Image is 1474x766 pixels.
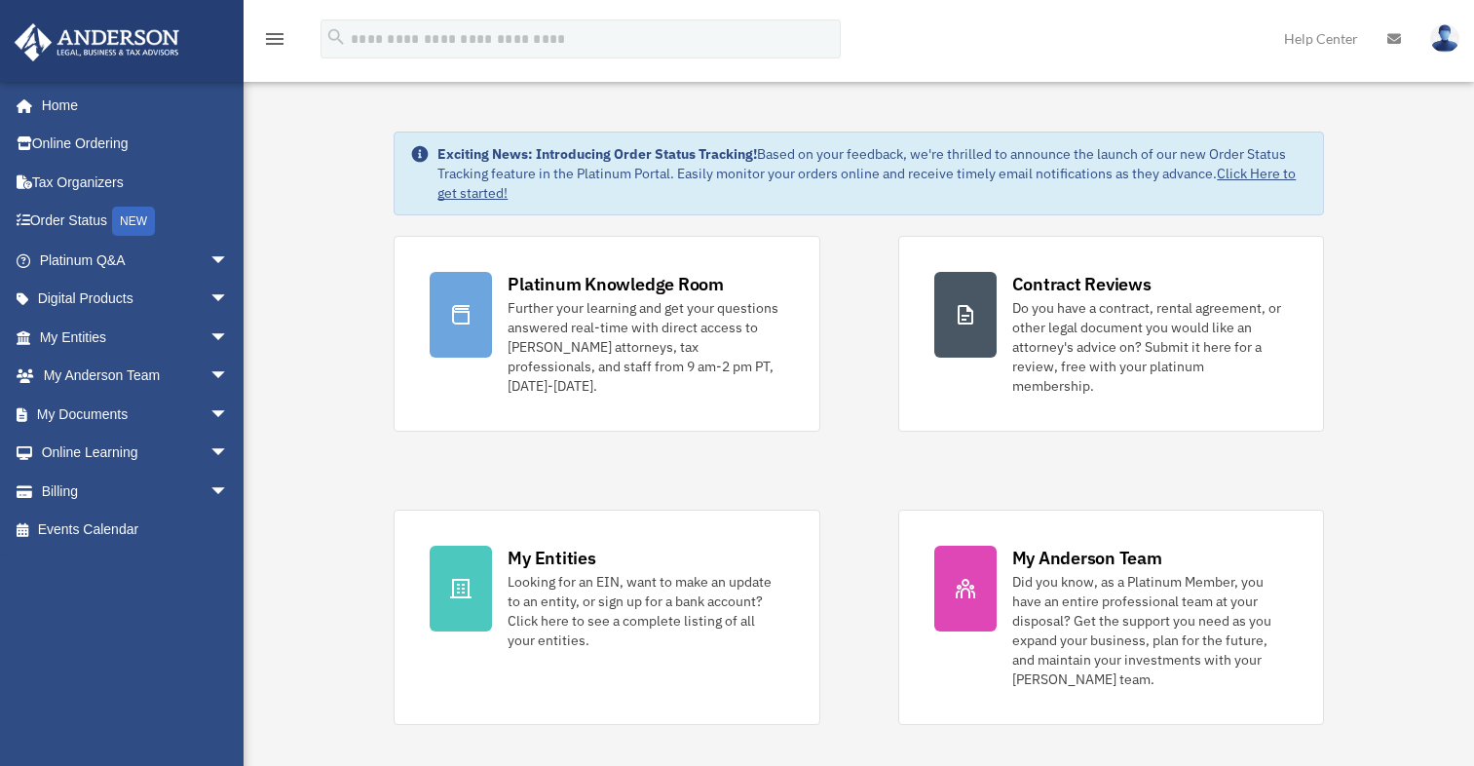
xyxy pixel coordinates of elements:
div: Platinum Knowledge Room [508,272,724,296]
img: Anderson Advisors Platinum Portal [9,23,185,61]
a: Order StatusNEW [14,202,258,242]
i: menu [263,27,286,51]
span: arrow_drop_down [209,395,248,435]
div: My Anderson Team [1012,546,1162,570]
strong: Exciting News: Introducing Order Status Tracking! [437,145,757,163]
a: My Anderson Team Did you know, as a Platinum Member, you have an entire professional team at your... [898,510,1324,725]
a: My Entitiesarrow_drop_down [14,318,258,357]
img: User Pic [1430,24,1459,53]
a: Tax Organizers [14,163,258,202]
div: Based on your feedback, we're thrilled to announce the launch of our new Order Status Tracking fe... [437,144,1306,203]
span: arrow_drop_down [209,280,248,320]
div: Contract Reviews [1012,272,1152,296]
div: Did you know, as a Platinum Member, you have an entire professional team at your disposal? Get th... [1012,572,1288,689]
div: My Entities [508,546,595,570]
div: Further your learning and get your questions answered real-time with direct access to [PERSON_NAM... [508,298,783,396]
a: My Anderson Teamarrow_drop_down [14,357,258,396]
a: Online Ordering [14,125,258,164]
span: arrow_drop_down [209,357,248,397]
a: Click Here to get started! [437,165,1296,202]
i: search [325,26,347,48]
a: Online Learningarrow_drop_down [14,434,258,473]
span: arrow_drop_down [209,434,248,474]
div: Do you have a contract, rental agreement, or other legal document you would like an attorney's ad... [1012,298,1288,396]
span: arrow_drop_down [209,472,248,512]
a: Billingarrow_drop_down [14,472,258,511]
a: menu [263,34,286,51]
a: Home [14,86,248,125]
a: Digital Productsarrow_drop_down [14,280,258,319]
a: My Entities Looking for an EIN, want to make an update to an entity, or sign up for a bank accoun... [394,510,819,725]
div: Looking for an EIN, want to make an update to an entity, or sign up for a bank account? Click her... [508,572,783,650]
a: Platinum Q&Aarrow_drop_down [14,241,258,280]
a: My Documentsarrow_drop_down [14,395,258,434]
span: arrow_drop_down [209,241,248,281]
a: Contract Reviews Do you have a contract, rental agreement, or other legal document you would like... [898,236,1324,432]
a: Platinum Knowledge Room Further your learning and get your questions answered real-time with dire... [394,236,819,432]
a: Events Calendar [14,511,258,550]
span: arrow_drop_down [209,318,248,358]
div: NEW [112,207,155,236]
